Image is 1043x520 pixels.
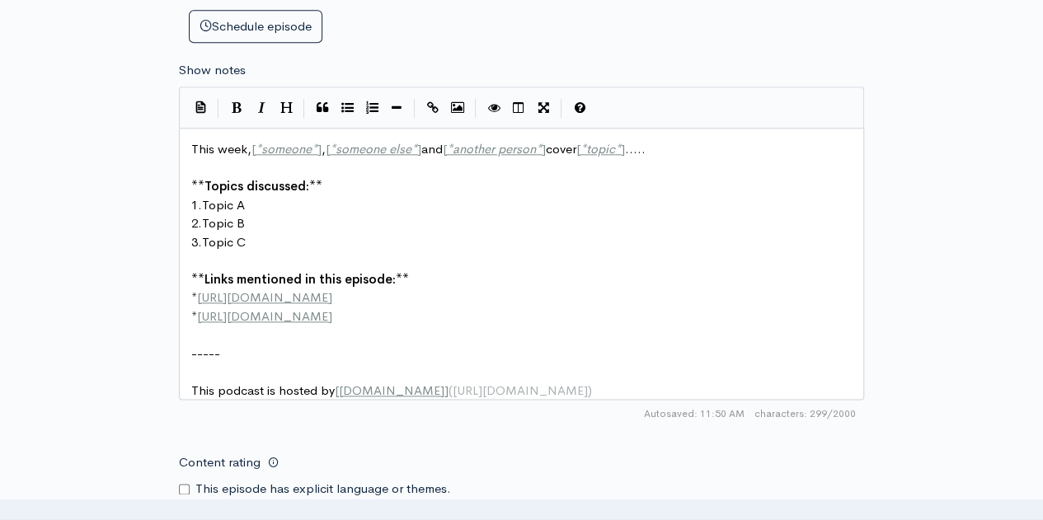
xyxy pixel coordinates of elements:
button: Generic List [335,96,359,120]
span: ] [621,141,625,157]
span: [ [335,382,339,398]
span: This week, , and cover ..... [191,141,646,157]
label: Show notes [179,61,246,80]
span: ) [588,382,592,398]
button: Quote [310,96,335,120]
span: 299/2000 [754,406,856,421]
span: [URL][DOMAIN_NAME] [453,382,588,398]
span: someone [261,141,312,157]
span: ] [317,141,322,157]
span: ( [449,382,453,398]
button: Insert Horizontal Line [384,96,409,120]
button: Toggle Fullscreen [531,96,556,120]
button: Schedule episode [189,10,322,44]
span: 1. [191,197,202,213]
span: ] [444,382,449,398]
i: | [561,99,562,118]
label: Content rating [179,446,261,480]
span: ] [417,141,421,157]
button: Toggle Preview [482,96,506,120]
button: Numbered List [359,96,384,120]
span: Topic C [202,234,246,250]
span: Autosaved: 11:50 AM [644,406,745,421]
i: | [303,99,305,118]
i: | [414,99,416,118]
span: Links mentioned in this episode: [204,271,396,287]
i: | [475,99,477,118]
span: [ [251,141,256,157]
button: Bold [224,96,249,120]
button: Italic [249,96,274,120]
span: [ [576,141,580,157]
button: Insert Image [445,96,470,120]
span: [URL][DOMAIN_NAME] [197,289,332,305]
button: Markdown Guide [567,96,592,120]
span: ----- [191,345,220,361]
span: topic [586,141,615,157]
i: | [218,99,219,118]
span: someone else [336,141,411,157]
span: Topics discussed: [204,178,309,194]
label: This episode has explicit language or themes. [195,480,451,499]
button: Heading [274,96,298,120]
button: Insert Show Notes Template [188,95,213,119]
span: ] [542,141,546,157]
span: [ [443,141,447,157]
span: 2. [191,215,202,231]
button: Toggle Side by Side [506,96,531,120]
span: [URL][DOMAIN_NAME] [197,308,332,324]
span: This podcast is hosted by [191,382,592,398]
span: Topic A [202,197,245,213]
span: another person [453,141,536,157]
span: [ [326,141,330,157]
button: Create Link [420,96,445,120]
span: [DOMAIN_NAME] [339,382,444,398]
span: Topic B [202,215,245,231]
span: 3. [191,234,202,250]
